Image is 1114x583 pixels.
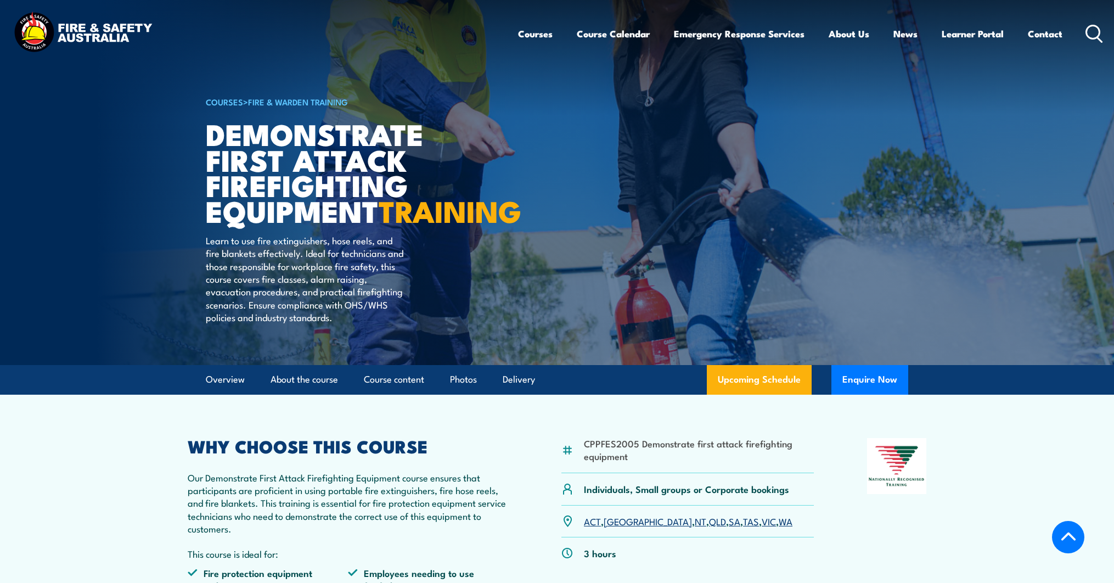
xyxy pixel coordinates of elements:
[831,365,908,395] button: Enquire Now
[695,514,706,528] a: NT
[779,514,792,528] a: WA
[584,515,792,528] p: , , , , , , ,
[379,187,521,233] strong: TRAINING
[729,514,740,528] a: SA
[584,514,601,528] a: ACT
[867,438,926,494] img: Nationally Recognised Training logo.
[188,438,508,453] h2: WHY CHOOSE THIS COURSE
[584,437,814,463] li: CPPFES2005 Demonstrate first attack firefighting equipment
[206,365,245,394] a: Overview
[893,19,918,48] a: News
[206,95,477,108] h6: >
[584,547,616,559] p: 3 hours
[707,365,812,395] a: Upcoming Schedule
[206,121,477,223] h1: Demonstrate First Attack Firefighting Equipment
[584,483,789,495] p: Individuals, Small groups or Corporate bookings
[829,19,869,48] a: About Us
[206,96,243,108] a: COURSES
[577,19,650,48] a: Course Calendar
[271,365,338,394] a: About the course
[206,234,406,324] p: Learn to use fire extinguishers, hose reels, and fire blankets effectively. Ideal for technicians...
[188,471,508,535] p: Our Demonstrate First Attack Firefighting Equipment course ensures that participants are proficie...
[604,514,692,528] a: [GEOGRAPHIC_DATA]
[709,514,726,528] a: QLD
[942,19,1004,48] a: Learner Portal
[188,547,508,560] p: This course is ideal for:
[364,365,424,394] a: Course content
[503,365,535,394] a: Delivery
[518,19,553,48] a: Courses
[762,514,776,528] a: VIC
[674,19,804,48] a: Emergency Response Services
[1028,19,1062,48] a: Contact
[450,365,477,394] a: Photos
[743,514,759,528] a: TAS
[248,96,348,108] a: Fire & Warden Training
